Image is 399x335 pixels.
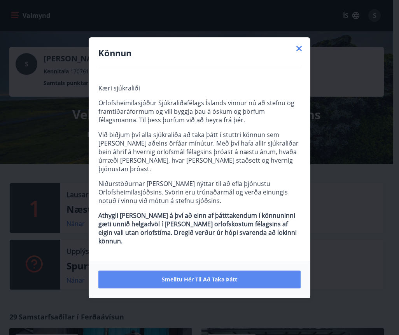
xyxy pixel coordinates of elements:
[98,99,301,124] p: Orlofsheimilasjóður Sjúkraliðafélags Íslands vinnur nú að stefnu og framtíðaráformum og vill bygg...
[98,271,301,288] button: Smelltu hér til að taka þátt
[162,276,237,283] span: Smelltu hér til að taka þátt
[98,130,301,173] p: Við biðjum því alla sjúkraliða að taka þátt í stuttri könnun sem [PERSON_NAME] aðeins örfáar mínú...
[98,84,301,92] p: Kæri sjúkraliði
[98,47,301,59] h4: Könnun
[98,211,297,245] strong: Athygli [PERSON_NAME] á því að einn af þátttakendum í könnuninni gæti unnið helgadvöl í [PERSON_N...
[98,179,301,205] p: Niðurstöðurnar [PERSON_NAME] nýttar til að efla þjónustu Orlofsheimilasjóðsins. Svörin eru trúnað...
